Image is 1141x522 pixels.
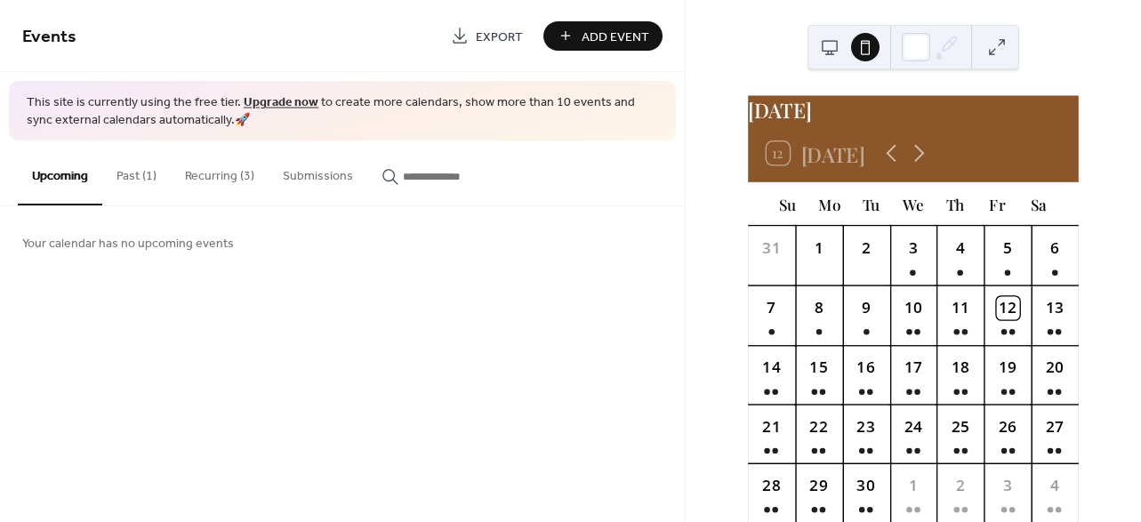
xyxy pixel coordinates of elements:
div: 2 [949,475,972,498]
div: 12 [996,297,1019,320]
div: 17 [902,357,925,380]
button: Submissions [269,141,367,204]
div: 4 [949,237,972,261]
div: 8 [808,297,831,320]
button: Recurring (3) [171,141,269,204]
div: 2 [855,237,878,261]
div: 1 [808,237,831,261]
div: 13 [1043,297,1066,320]
button: Upcoming [18,141,102,205]
button: Add Event [543,21,663,51]
div: 22 [808,415,831,438]
div: 3 [996,475,1019,498]
div: 20 [1043,357,1066,380]
div: 5 [996,237,1019,261]
div: 27 [1043,415,1066,438]
div: 1 [902,475,925,498]
div: 31 [760,237,783,261]
div: 25 [949,415,972,438]
div: 23 [855,415,878,438]
button: Past (1) [102,141,171,204]
div: Mo [808,182,850,226]
div: 16 [855,357,878,380]
div: We [892,182,934,226]
a: Export [438,21,536,51]
div: 10 [902,297,925,320]
div: [DATE] [748,95,1079,125]
div: 4 [1043,475,1066,498]
span: Add Event [582,28,649,46]
span: Events [22,20,76,54]
div: 14 [760,357,783,380]
div: 30 [855,475,878,498]
div: 7 [760,297,783,320]
div: Th [934,182,976,226]
div: 18 [949,357,972,380]
span: Export [476,28,523,46]
div: Sa [1018,182,1060,226]
div: 6 [1043,237,1066,261]
div: Fr [976,182,1018,226]
div: 19 [996,357,1019,380]
div: 29 [808,475,831,498]
a: Upgrade now [244,91,318,115]
span: This site is currently using the free tier. to create more calendars, show more than 10 events an... [27,94,658,129]
div: 9 [855,297,878,320]
div: 28 [760,475,783,498]
div: 3 [902,237,925,261]
div: Su [767,182,808,226]
div: 21 [760,415,783,438]
div: 24 [902,415,925,438]
div: 11 [949,297,972,320]
div: Tu [850,182,892,226]
span: Your calendar has no upcoming events [22,235,234,253]
div: 26 [996,415,1019,438]
div: 15 [808,357,831,380]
